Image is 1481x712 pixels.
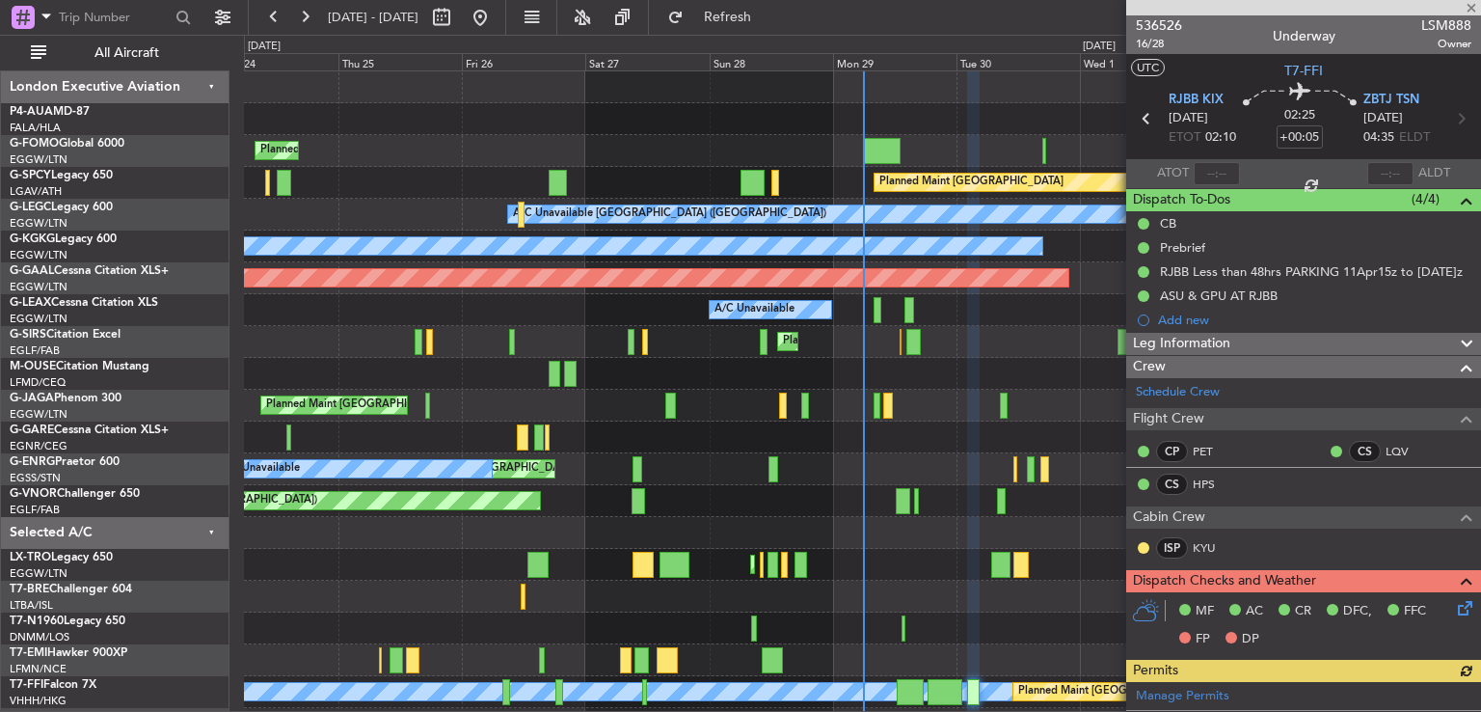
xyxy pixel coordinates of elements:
[10,170,113,181] a: G-SPCYLegacy 650
[1018,677,1322,706] div: Planned Maint [GEOGRAPHIC_DATA] ([GEOGRAPHIC_DATA])
[1273,26,1335,46] div: Underway
[1131,59,1165,76] button: UTC
[10,233,55,245] span: G-KGKG
[10,297,51,309] span: G-LEAX
[10,679,96,691] a: T7-FFIFalcon 7X
[215,53,338,70] div: Wed 24
[10,407,67,422] a: EGGW/LTN
[1157,164,1189,183] span: ATOT
[714,295,794,324] div: A/C Unavailable
[10,647,127,659] a: T7-EMIHawker 900XP
[10,184,62,199] a: LGAV/ATH
[879,168,1064,197] div: Planned Maint [GEOGRAPHIC_DATA]
[1160,288,1278,304] div: ASU & GPU AT RJBB
[10,552,113,563] a: LX-TROLegacy 650
[687,11,768,24] span: Refresh
[50,46,203,60] span: All Aircraft
[260,136,564,165] div: Planned Maint [GEOGRAPHIC_DATA] ([GEOGRAPHIC_DATA])
[1136,36,1182,52] span: 16/28
[10,138,59,150] span: G-FOMO
[328,9,418,26] span: [DATE] - [DATE]
[10,424,54,436] span: G-GARE
[10,265,169,277] a: G-GAALCessna Citation XLS+
[1242,630,1259,649] span: DP
[10,456,120,468] a: G-ENRGPraetor 600
[1083,39,1116,55] div: [DATE]
[10,329,121,341] a: G-SIRSCitation Excel
[1133,507,1205,529] span: Cabin Crew
[10,393,121,404] a: G-JAGAPhenom 300
[10,598,53,613] a: LTBA/ISL
[1363,91,1419,110] span: ZBTJ TSN
[1136,15,1182,36] span: 536526
[1284,61,1323,81] span: T7-FFI
[10,488,57,500] span: G-VNOR
[10,630,69,644] a: DNMM/LOS
[10,424,169,436] a: G-GARECessna Citation XLS+
[1160,215,1176,232] div: CB
[659,2,774,33] button: Refresh
[10,361,56,372] span: M-OUSE
[1133,356,1166,378] span: Crew
[10,694,67,708] a: VHHH/HKG
[1399,128,1430,148] span: ELDT
[1169,109,1208,128] span: [DATE]
[266,391,570,420] div: Planned Maint [GEOGRAPHIC_DATA] ([GEOGRAPHIC_DATA])
[1156,474,1188,495] div: CS
[10,248,67,262] a: EGGW/LTN
[10,393,54,404] span: G-JAGA
[1284,106,1315,125] span: 02:25
[10,375,66,390] a: LFMD/CEQ
[10,503,60,517] a: EGLF/FAB
[10,170,51,181] span: G-SPCY
[21,38,209,68] button: All Aircraft
[10,616,125,627] a: T7-N1960Legacy 650
[10,312,67,326] a: EGGW/LTN
[10,343,60,358] a: EGLF/FAB
[1421,15,1471,36] span: LSM888
[10,584,49,595] span: T7-BRE
[462,53,585,70] div: Fri 26
[10,566,67,581] a: EGGW/LTN
[1156,537,1188,559] div: ISP
[1363,128,1394,148] span: 04:35
[10,439,67,453] a: EGNR/CEG
[220,454,300,483] div: A/C Unavailable
[10,202,113,213] a: G-LEGCLegacy 600
[710,53,833,70] div: Sun 28
[1343,602,1372,621] span: DFC,
[513,200,826,229] div: A/C Unavailable [GEOGRAPHIC_DATA] ([GEOGRAPHIC_DATA])
[10,280,67,294] a: EGGW/LTN
[1158,312,1471,328] div: Add new
[1133,408,1204,430] span: Flight Crew
[10,329,46,341] span: G-SIRS
[1196,630,1210,649] span: FP
[10,138,124,150] a: G-FOMOGlobal 6000
[1133,333,1230,355] span: Leg Information
[1169,91,1224,110] span: RJBB KIX
[1349,441,1381,462] div: CS
[10,152,67,167] a: EGGW/LTN
[783,327,1087,356] div: Planned Maint [GEOGRAPHIC_DATA] ([GEOGRAPHIC_DATA])
[10,584,132,595] a: T7-BREChallenger 604
[248,39,281,55] div: [DATE]
[10,488,140,500] a: G-VNORChallenger 650
[1080,53,1203,70] div: Wed 1
[10,471,61,485] a: EGSS/STN
[10,662,67,676] a: LFMN/NCE
[1156,441,1188,462] div: CP
[10,202,51,213] span: G-LEGC
[10,265,54,277] span: G-GAAL
[1169,128,1200,148] span: ETOT
[1160,239,1205,256] div: Prebrief
[10,216,67,231] a: EGGW/LTN
[1412,189,1440,209] span: (4/4)
[1136,383,1220,402] a: Schedule Crew
[10,679,43,691] span: T7-FFI
[1193,476,1236,493] a: HPS
[1193,539,1236,557] a: KYU
[1196,602,1214,621] span: MF
[59,3,170,32] input: Trip Number
[10,552,51,563] span: LX-TRO
[1386,443,1429,460] a: LQV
